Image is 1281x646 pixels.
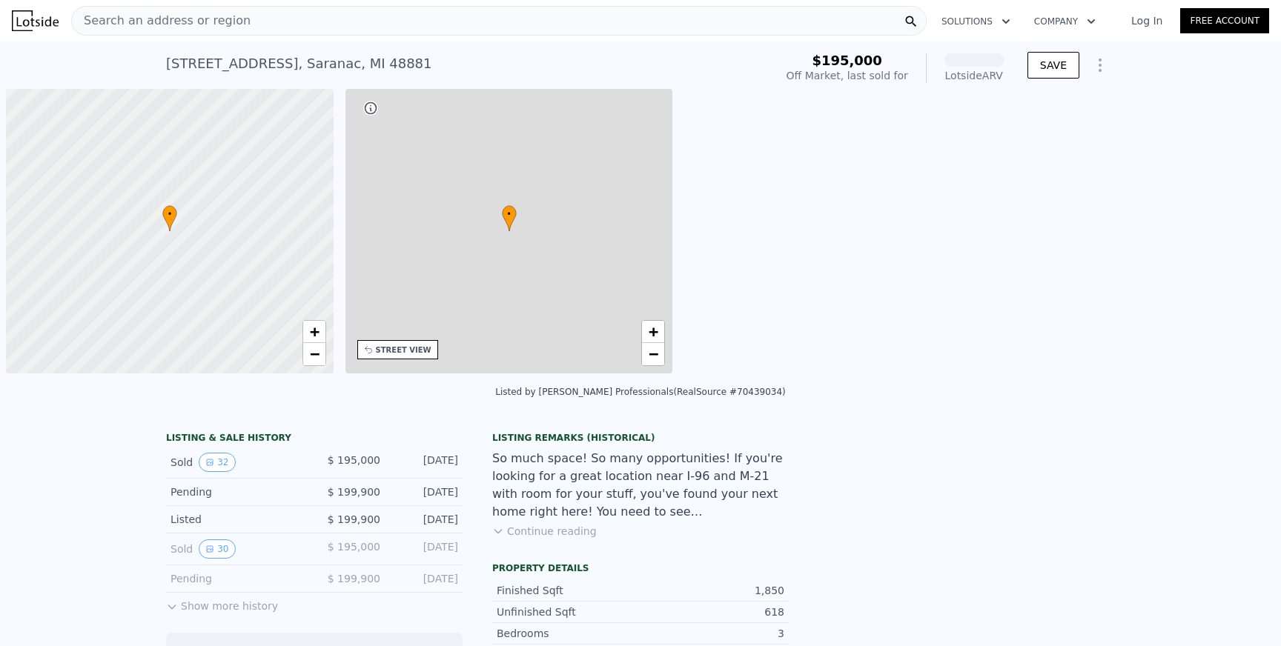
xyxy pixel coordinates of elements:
div: [DATE] [392,571,458,586]
div: So much space! So many opportunities! If you're looking for a great location near I-96 and M-21 w... [492,450,789,521]
span: $ 199,900 [328,573,380,585]
button: View historical data [199,539,235,559]
a: Zoom out [642,343,664,365]
a: Free Account [1180,8,1269,33]
a: Zoom in [642,321,664,343]
div: [DATE] [392,453,458,472]
button: Show more history [166,593,278,613]
span: + [309,322,319,341]
div: [DATE] [392,485,458,499]
div: Off Market, last sold for [787,68,908,83]
div: Lotside ARV [944,68,1004,83]
span: $ 199,900 [328,513,380,525]
span: + [649,322,658,341]
div: Unfinished Sqft [497,605,640,619]
span: • [502,207,517,221]
button: Continue reading [492,524,597,539]
span: $ 199,900 [328,486,380,498]
div: Listed by [PERSON_NAME] Professionals (RealSource #70439034) [495,387,786,397]
div: Sold [171,539,302,559]
div: Bedrooms [497,626,640,641]
span: $195,000 [812,53,882,68]
button: Solutions [930,8,1022,35]
span: Search an address or region [72,12,251,30]
span: − [309,344,319,363]
div: [DATE] [392,512,458,527]
span: $ 195,000 [328,454,380,466]
span: • [162,207,177,221]
div: 1,850 [640,583,784,598]
span: − [649,344,658,363]
div: Sold [171,453,302,472]
div: Property details [492,562,789,574]
span: $ 195,000 [328,541,380,553]
div: Listed [171,512,302,527]
div: 618 [640,605,784,619]
button: Company [1022,8,1108,35]
div: Pending [171,571,302,586]
img: Lotside [12,10,59,31]
a: Zoom out [303,343,325,365]
a: Zoom in [303,321,325,343]
div: STREET VIEW [376,344,431,356]
a: Log In [1113,13,1180,28]
div: • [502,205,517,231]
button: SAVE [1027,52,1079,79]
button: Show Options [1085,50,1115,80]
div: 3 [640,626,784,641]
div: • [162,205,177,231]
div: Pending [171,485,302,499]
button: View historical data [199,453,235,472]
div: Listing Remarks (Historical) [492,432,789,444]
div: Finished Sqft [497,583,640,598]
div: LISTING & SALE HISTORY [166,432,463,447]
div: [DATE] [392,539,458,559]
div: [STREET_ADDRESS] , Saranac , MI 48881 [166,53,432,74]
